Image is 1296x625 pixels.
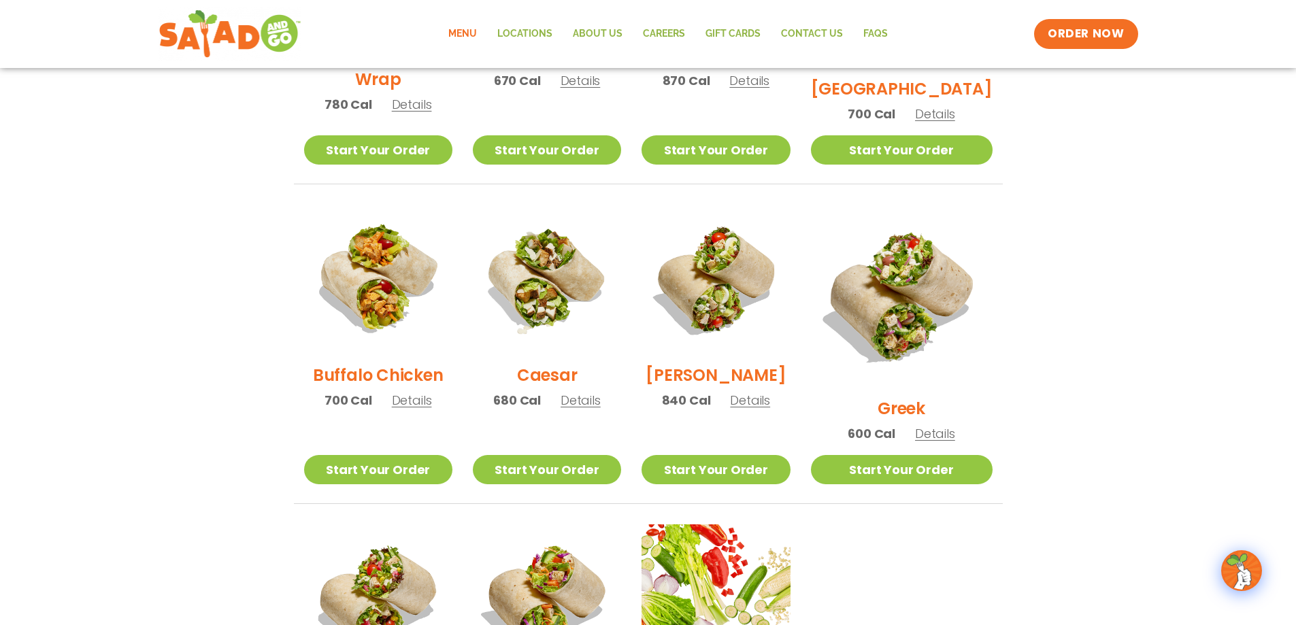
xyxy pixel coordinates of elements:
span: Details [729,72,769,89]
nav: Menu [438,18,898,50]
span: 870 Cal [663,71,710,90]
a: Start Your Order [473,455,621,484]
span: 780 Cal [325,95,372,114]
img: Product photo for Buffalo Chicken Wrap [304,205,452,353]
span: 600 Cal [848,424,895,443]
a: Contact Us [771,18,853,50]
span: 700 Cal [325,391,372,409]
img: Product photo for Greek Wrap [811,205,993,386]
span: Details [915,425,955,442]
a: Start Your Order [304,455,452,484]
a: Start Your Order [811,135,993,165]
span: 680 Cal [493,391,541,409]
span: Details [561,72,601,89]
h2: Caesar [517,363,578,387]
a: ORDER NOW [1034,19,1137,49]
a: About Us [563,18,633,50]
img: Product photo for Cobb Wrap [642,205,790,353]
h2: [PERSON_NAME] [646,363,786,387]
a: Careers [633,18,695,50]
a: Start Your Order [473,135,621,165]
a: Start Your Order [304,135,452,165]
a: FAQs [853,18,898,50]
h2: [GEOGRAPHIC_DATA] [811,77,993,101]
span: Details [392,96,432,113]
span: Details [392,392,432,409]
span: Details [915,105,955,122]
h2: Greek [878,396,925,420]
a: Start Your Order [642,135,790,165]
a: GIFT CARDS [695,18,771,50]
span: Details [730,392,770,409]
a: Locations [487,18,563,50]
img: wpChatIcon [1223,552,1261,590]
img: new-SAG-logo-768×292 [159,7,302,61]
a: Menu [438,18,487,50]
span: 700 Cal [848,105,895,123]
span: ORDER NOW [1048,26,1124,42]
h2: Buffalo Chicken [313,363,443,387]
img: Product photo for Caesar Wrap [473,205,621,353]
span: Details [561,392,601,409]
a: Start Your Order [642,455,790,484]
span: 670 Cal [494,71,541,90]
a: Start Your Order [811,455,993,484]
span: 840 Cal [662,391,711,409]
